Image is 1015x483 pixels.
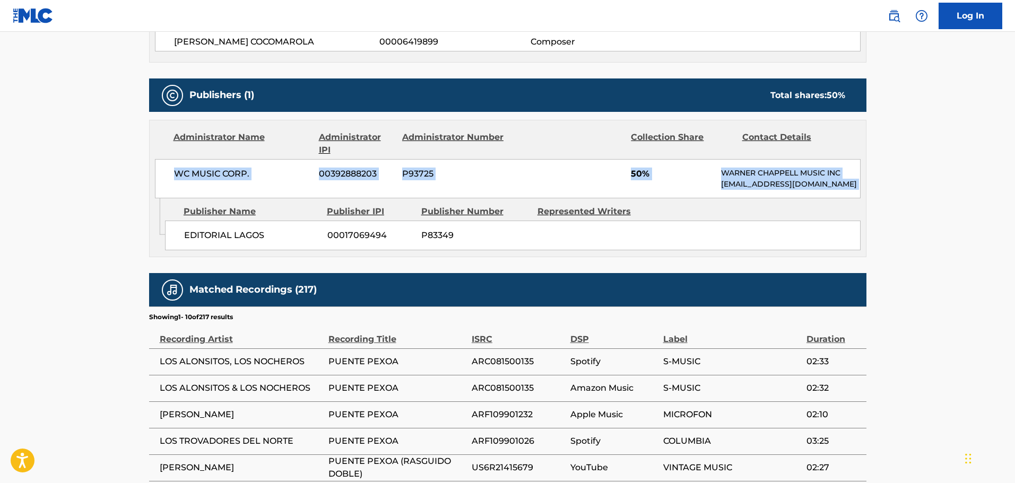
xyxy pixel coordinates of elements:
span: [PERSON_NAME] [160,461,323,474]
div: Drag [965,443,971,475]
span: Spotify [570,435,658,447]
span: 00006419899 [379,36,530,48]
span: 00392888203 [319,168,394,180]
a: Log In [939,3,1002,29]
span: P83349 [421,229,530,242]
p: [EMAIL_ADDRESS][DOMAIN_NAME] [721,179,860,190]
div: Recording Title [328,322,466,346]
span: Apple Music [570,408,658,421]
img: Publishers [166,89,179,102]
div: Publisher IPI [327,205,413,218]
div: Publisher Number [421,205,530,218]
span: YouTube [570,461,658,474]
span: ARF109901026 [472,435,565,447]
h5: Matched Recordings (217) [189,284,317,296]
div: Administrator IPI [319,131,394,156]
h5: Publishers (1) [189,89,254,101]
span: 02:27 [806,461,861,474]
div: Represented Writers [537,205,646,218]
span: PUENTE PEXOA [328,382,466,394]
span: ARF109901232 [472,408,565,421]
span: 02:32 [806,382,861,394]
img: Matched Recordings [166,284,179,296]
div: Administrator Name [173,131,311,156]
img: help [915,10,928,22]
span: US6R21415679 [472,461,565,474]
div: Collection Share [631,131,734,156]
p: Showing 1 - 10 of 217 results [149,312,233,322]
span: VINTAGE MUSIC [663,461,801,474]
div: Label [663,322,801,346]
div: DSP [570,322,658,346]
span: ARC081500135 [472,355,565,368]
span: Spotify [570,355,658,368]
div: Contact Details [742,131,845,156]
span: 02:10 [806,408,861,421]
span: MICROFON [663,408,801,421]
span: EDITORIAL LAGOS [184,229,319,242]
span: PUENTE PEXOA (RASGUIDO DOBLE) [328,455,466,480]
span: P93725 [402,168,505,180]
span: PUENTE PEXOA [328,408,466,421]
span: S-MUSIC [663,355,801,368]
img: search [888,10,900,22]
span: 00017069494 [327,229,413,242]
div: Recording Artist [160,322,323,346]
span: S-MUSIC [663,382,801,394]
div: Help [911,5,932,27]
span: WC MUSIC CORP. [174,168,311,180]
span: PUENTE PEXOA [328,435,466,447]
span: LOS ALONSITOS & LOS NOCHEROS [160,382,323,394]
span: Amazon Music [570,382,658,394]
div: ISRC [472,322,565,346]
a: Public Search [883,5,905,27]
span: [PERSON_NAME] COCOMAROLA [174,36,380,48]
div: Duration [806,322,861,346]
div: Administrator Number [402,131,505,156]
span: LOS ALONSITOS, LOS NOCHEROS [160,355,323,368]
span: Composer [531,36,668,48]
span: COLUMBIA [663,435,801,447]
div: Publisher Name [184,205,319,218]
span: ARC081500135 [472,382,565,394]
span: LOS TROVADORES DEL NORTE [160,435,323,447]
span: PUENTE PEXOA [328,355,466,368]
span: [PERSON_NAME] [160,408,323,421]
span: 02:33 [806,355,861,368]
p: WARNER CHAPPELL MUSIC INC [721,168,860,179]
span: 03:25 [806,435,861,447]
iframe: Chat Widget [962,432,1015,483]
div: Total shares: [770,89,845,102]
img: MLC Logo [13,8,54,23]
span: 50% [631,168,713,180]
span: 50 % [827,90,845,100]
